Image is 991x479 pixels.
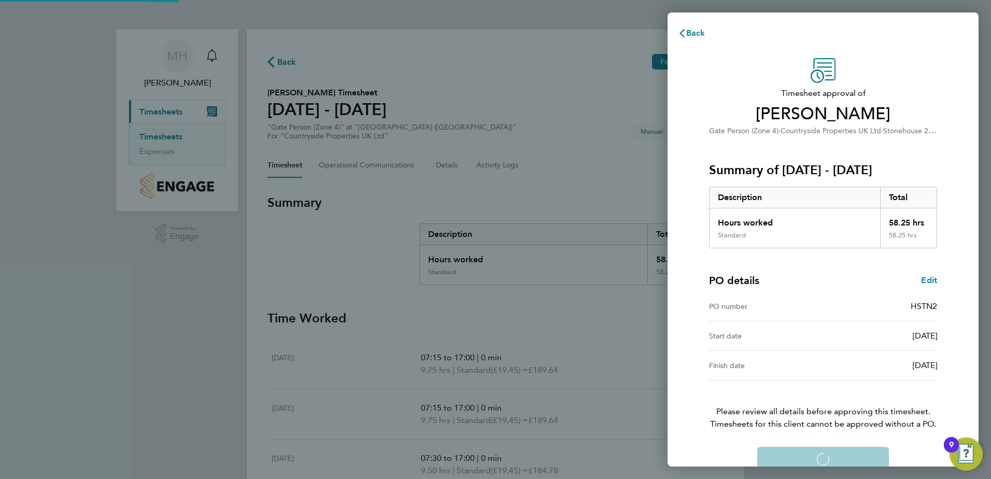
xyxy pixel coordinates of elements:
[880,187,937,208] div: Total
[710,208,880,231] div: Hours worked
[686,28,705,38] span: Back
[697,381,950,430] p: Please review all details before approving this timesheet.
[911,301,937,311] span: HSTN2
[709,126,778,135] span: Gate Person (Zone 4)
[709,359,823,372] div: Finish date
[950,438,983,471] button: Open Resource Center, 9 new notifications
[778,126,781,135] span: ·
[949,445,954,458] div: 9
[881,126,883,135] span: ·
[709,87,937,100] span: Timesheet approval of
[668,23,716,44] button: Back
[709,162,937,178] h3: Summary of [DATE] - [DATE]
[709,104,937,124] span: [PERSON_NAME]
[781,126,881,135] span: Countryside Properties UK Ltd
[921,275,937,285] span: Edit
[697,418,950,430] span: Timesheets for this client cannot be approved without a PO.
[710,187,880,208] div: Description
[880,231,937,248] div: 58.25 hrs
[709,300,823,313] div: PO number
[709,330,823,342] div: Start date
[709,187,937,248] div: Summary of 22 - 28 Sep 2025
[921,274,937,287] a: Edit
[823,330,937,342] div: [DATE]
[709,273,759,288] h4: PO details
[718,231,746,239] div: Standard
[880,208,937,231] div: 58.25 hrs
[823,359,937,372] div: [DATE]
